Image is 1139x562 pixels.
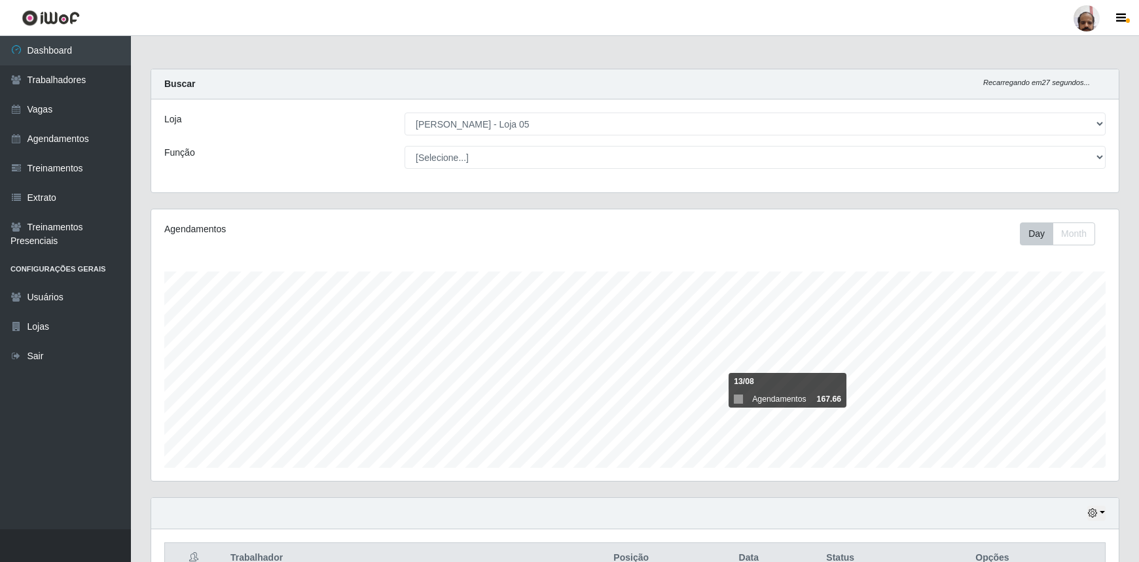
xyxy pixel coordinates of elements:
[164,113,181,126] label: Loja
[164,146,195,160] label: Função
[1020,222,1106,245] div: Toolbar with button groups
[164,79,195,89] strong: Buscar
[1053,222,1095,245] button: Month
[1020,222,1095,245] div: First group
[164,222,545,236] div: Agendamentos
[1020,222,1053,245] button: Day
[983,79,1090,86] i: Recarregando em 27 segundos...
[22,10,80,26] img: CoreUI Logo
